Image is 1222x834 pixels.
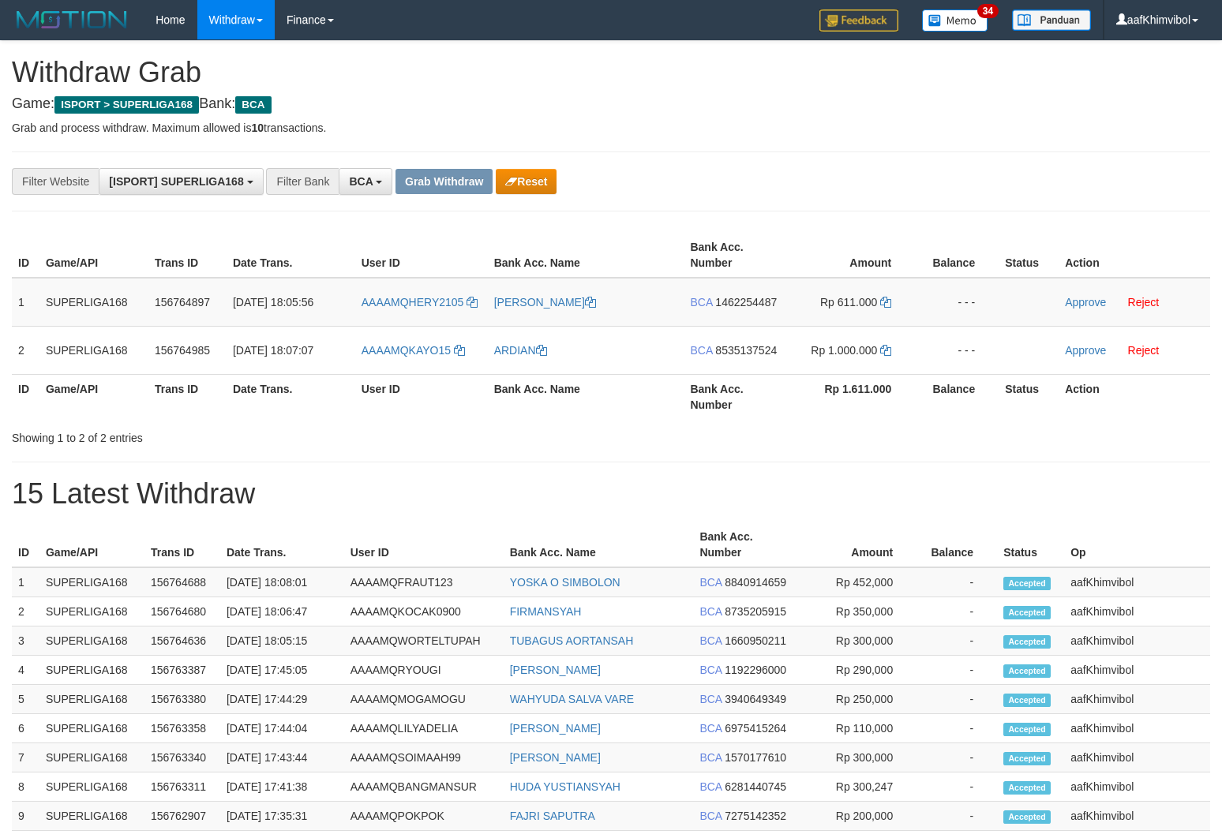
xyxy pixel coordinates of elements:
[504,522,694,567] th: Bank Acc. Name
[1003,577,1051,590] span: Accepted
[39,374,148,419] th: Game/API
[109,175,243,188] span: [ISPORT] SUPERLIGA168
[725,693,786,705] span: Copy 3940649349 to clipboard
[220,626,344,656] td: [DATE] 18:05:15
[39,522,144,567] th: Game/API
[1064,656,1210,685] td: aafKhimvibol
[12,656,39,685] td: 4
[1128,344,1160,357] a: Reject
[1064,685,1210,714] td: aafKhimvibol
[344,522,504,567] th: User ID
[916,626,997,656] td: -
[715,344,777,357] span: Copy 8535137524 to clipboard
[220,802,344,831] td: [DATE] 17:35:31
[220,685,344,714] td: [DATE] 17:44:29
[494,296,596,309] a: [PERSON_NAME]
[12,374,39,419] th: ID
[39,714,144,743] td: SUPERLIGA168
[12,120,1210,136] p: Grab and process withdraw. Maximum allowed is transactions.
[795,802,916,831] td: Rp 200,000
[1003,664,1051,678] span: Accepted
[12,522,39,567] th: ID
[915,278,999,327] td: - - -
[820,296,877,309] span: Rp 611.000
[12,424,497,446] div: Showing 1 to 2 of 2 entries
[1064,772,1210,802] td: aafKhimvibol
[725,810,786,822] span: Copy 7275142352 to clipboard
[916,802,997,831] td: -
[715,296,777,309] span: Copy 1462254487 to clipboard
[39,656,144,685] td: SUPERLIGA168
[12,233,39,278] th: ID
[220,743,344,772] td: [DATE] 17:43:44
[227,374,355,419] th: Date Trans.
[1064,714,1210,743] td: aafKhimvibol
[362,344,451,357] span: AAAAMQKAYO15
[916,743,997,772] td: -
[1003,781,1051,795] span: Accepted
[12,57,1210,88] h1: Withdraw Grab
[684,374,789,419] th: Bank Acc. Number
[916,714,997,743] td: -
[12,626,39,656] td: 3
[1003,635,1051,649] span: Accepted
[144,626,220,656] td: 156764636
[510,664,601,676] a: [PERSON_NAME]
[725,751,786,764] span: Copy 1570177610 to clipboard
[39,278,148,327] td: SUPERLIGA168
[39,743,144,772] td: SUPERLIGA168
[690,296,712,309] span: BCA
[699,780,722,793] span: BCA
[699,605,722,618] span: BCA
[488,374,684,419] th: Bank Acc. Name
[916,772,997,802] td: -
[811,344,877,357] span: Rp 1.000.000
[344,714,504,743] td: AAAAMQLILYADELIA
[144,597,220,626] td: 156764680
[725,780,786,793] span: Copy 6281440745 to clipboard
[395,169,493,194] button: Grab Withdraw
[795,743,916,772] td: Rp 300,000
[684,233,789,278] th: Bank Acc. Number
[344,772,504,802] td: AAAAMQBANGMANSUR
[795,567,916,597] td: Rp 452,000
[144,772,220,802] td: 156763311
[220,772,344,802] td: [DATE] 17:41:38
[1012,9,1091,31] img: panduan.png
[795,772,916,802] td: Rp 300,247
[819,9,898,32] img: Feedback.jpg
[12,478,1210,510] h1: 15 Latest Withdraw
[39,597,144,626] td: SUPERLIGA168
[344,567,504,597] td: AAAAMQFRAUT123
[915,374,999,419] th: Balance
[12,714,39,743] td: 6
[233,296,313,309] span: [DATE] 18:05:56
[699,810,722,822] span: BCA
[795,522,916,567] th: Amount
[880,344,891,357] a: Copy 1000000 to clipboard
[39,326,148,374] td: SUPERLIGA168
[227,233,355,278] th: Date Trans.
[344,802,504,831] td: AAAAMQPOKPOK
[362,344,465,357] a: AAAAMQKAYO15
[510,722,601,735] a: [PERSON_NAME]
[39,233,148,278] th: Game/API
[1065,296,1106,309] a: Approve
[148,233,227,278] th: Trans ID
[99,168,263,195] button: [ISPORT] SUPERLIGA168
[344,626,504,656] td: AAAAMQWORTELTUPAH
[54,96,199,114] span: ISPORT > SUPERLIGA168
[39,772,144,802] td: SUPERLIGA168
[344,597,504,626] td: AAAAMQKOCAK0900
[699,693,722,705] span: BCA
[916,685,997,714] td: -
[266,168,339,195] div: Filter Bank
[144,685,220,714] td: 156763380
[344,656,504,685] td: AAAAMQRYOUGI
[12,685,39,714] td: 5
[144,714,220,743] td: 156763358
[39,567,144,597] td: SUPERLIGA168
[916,597,997,626] td: -
[496,169,557,194] button: Reset
[915,326,999,374] td: - - -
